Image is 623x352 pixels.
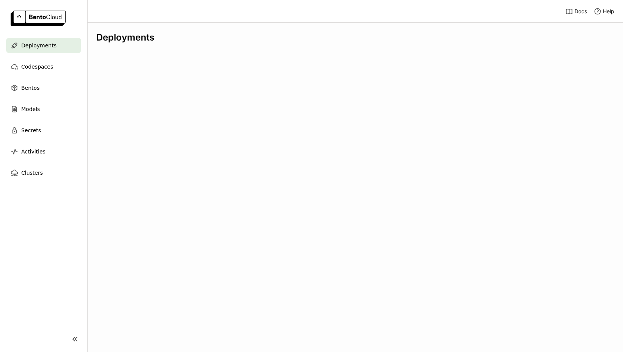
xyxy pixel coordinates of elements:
a: Activities [6,144,81,159]
a: Secrets [6,123,81,138]
span: Secrets [21,126,41,135]
span: Activities [21,147,46,156]
div: Deployments [96,32,614,43]
img: logo [11,11,66,26]
div: Help [594,8,614,15]
span: Models [21,105,40,114]
span: Bentos [21,83,39,92]
span: Deployments [21,41,56,50]
span: Codespaces [21,62,53,71]
a: Bentos [6,80,81,95]
span: Docs [574,8,587,15]
span: Clusters [21,168,43,177]
a: Docs [565,8,587,15]
a: Clusters [6,165,81,180]
a: Models [6,102,81,117]
span: Help [603,8,614,15]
